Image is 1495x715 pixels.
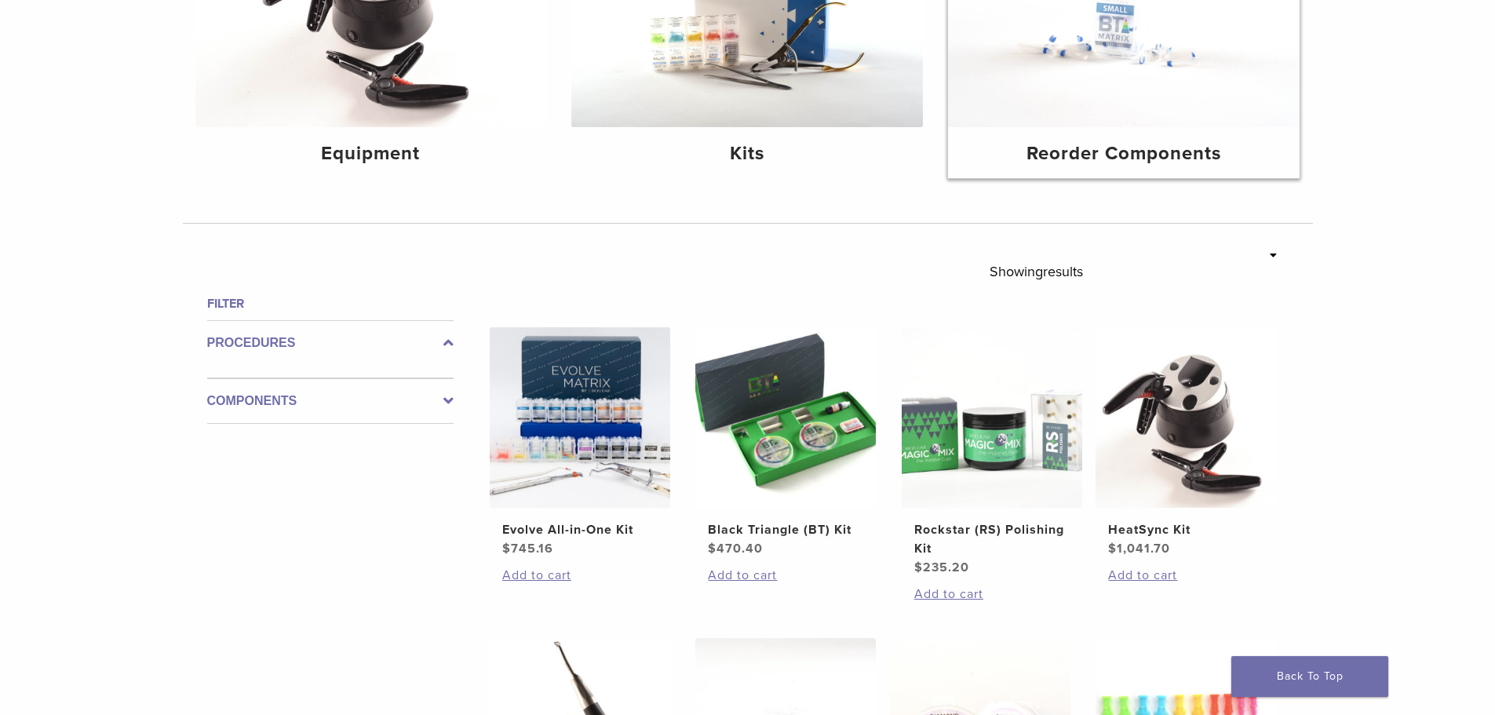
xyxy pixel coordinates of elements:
[1108,541,1170,556] bdi: 1,041.70
[207,294,454,313] h4: Filter
[914,585,1070,604] a: Add to cart: “Rockstar (RS) Polishing Kit”
[695,327,876,508] img: Black Triangle (BT) Kit
[584,140,910,168] h4: Kits
[1108,520,1263,539] h2: HeatSync Kit
[502,541,511,556] span: $
[208,140,534,168] h4: Equipment
[489,327,672,558] a: Evolve All-in-One KitEvolve All-in-One Kit $745.16
[207,334,454,352] label: Procedures
[1096,327,1276,508] img: HeatSync Kit
[695,327,877,558] a: Black Triangle (BT) KitBlack Triangle (BT) Kit $470.40
[1231,656,1388,697] a: Back To Top
[708,541,717,556] span: $
[502,520,658,539] h2: Evolve All-in-One Kit
[914,560,969,575] bdi: 235.20
[902,327,1082,508] img: Rockstar (RS) Polishing Kit
[1095,327,1278,558] a: HeatSync KitHeatSync Kit $1,041.70
[1108,566,1263,585] a: Add to cart: “HeatSync Kit”
[1108,541,1117,556] span: $
[502,541,553,556] bdi: 745.16
[490,327,670,508] img: Evolve All-in-One Kit
[914,520,1070,558] h2: Rockstar (RS) Polishing Kit
[708,520,863,539] h2: Black Triangle (BT) Kit
[502,566,658,585] a: Add to cart: “Evolve All-in-One Kit”
[914,560,923,575] span: $
[207,392,454,410] label: Components
[708,541,763,556] bdi: 470.40
[990,255,1083,288] p: Showing results
[901,327,1084,577] a: Rockstar (RS) Polishing KitRockstar (RS) Polishing Kit $235.20
[708,566,863,585] a: Add to cart: “Black Triangle (BT) Kit”
[961,140,1287,168] h4: Reorder Components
